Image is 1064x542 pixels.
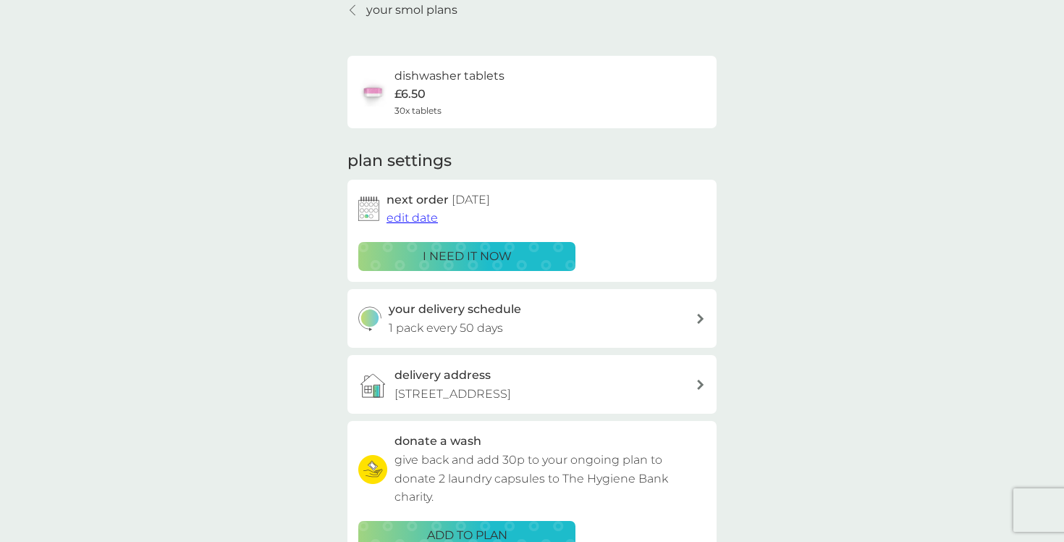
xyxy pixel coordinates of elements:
[423,247,512,266] p: i need it now
[389,300,521,319] h3: your delivery schedule
[394,432,481,451] h3: donate a wash
[394,104,442,117] span: 30x tablets
[358,78,387,107] img: dishwasher tablets
[394,366,491,385] h3: delivery address
[347,355,717,414] a: delivery address[STREET_ADDRESS]
[394,67,504,86] h6: dishwasher tablets
[387,211,438,225] span: edit date
[452,193,490,207] span: [DATE]
[387,191,490,209] h2: next order
[358,242,575,271] button: i need it now
[387,209,438,228] button: edit date
[347,289,717,348] button: your delivery schedule1 pack every 50 days
[347,1,457,20] a: your smol plans
[389,319,503,338] p: 1 pack every 50 days
[366,1,457,20] p: your smol plans
[394,451,706,506] p: give back and add 30p to your ongoing plan to donate 2 laundry capsules to The Hygiene Bank charity.
[394,385,511,404] p: [STREET_ADDRESS]
[347,150,452,172] h2: plan settings
[394,85,426,104] p: £6.50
